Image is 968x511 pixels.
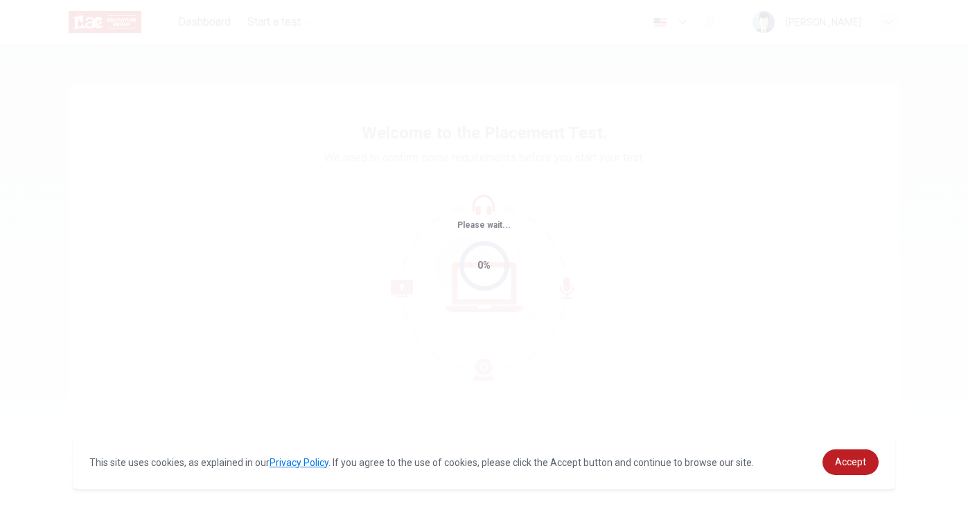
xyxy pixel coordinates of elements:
span: This site uses cookies, as explained in our . If you agree to the use of cookies, please click th... [89,457,754,468]
a: Privacy Policy [270,457,328,468]
div: 0% [477,258,491,274]
span: Please wait... [457,220,511,230]
span: Accept [835,456,866,467]
div: cookieconsent [73,436,895,489]
a: dismiss cookie message [822,449,879,475]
